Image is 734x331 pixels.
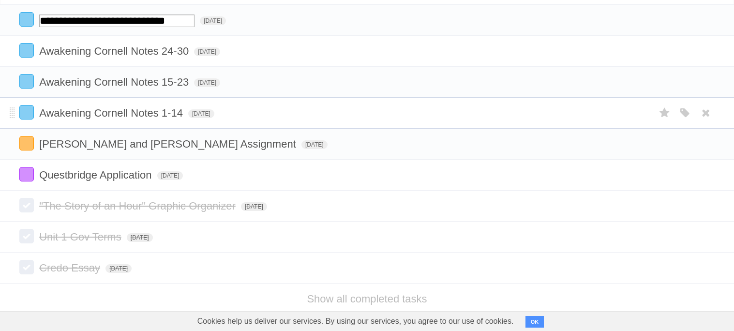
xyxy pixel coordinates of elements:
span: Awakening Cornell Notes 24-30 [39,45,191,57]
span: Awakening Cornell Notes 15-23 [39,76,191,88]
span: [DATE] [241,202,267,211]
label: Done [19,167,34,181]
label: Done [19,43,34,58]
label: Done [19,260,34,274]
label: Done [19,136,34,150]
span: Questbridge Application [39,169,154,181]
span: [DATE] [105,264,132,273]
span: Credo Essay [39,262,103,274]
label: Done [19,12,34,27]
span: [DATE] [188,109,214,118]
a: Show all completed tasks [307,293,427,305]
span: [DATE] [301,140,328,149]
label: Done [19,198,34,212]
span: [DATE] [194,78,220,87]
span: Awakening Cornell Notes 1-14 [39,107,185,119]
span: Cookies help us deliver our services. By using our services, you agree to our use of cookies. [188,312,524,331]
span: "The Story of an Hour" Graphic Organizer [39,200,238,212]
label: Done [19,74,34,89]
span: [DATE] [200,16,226,25]
span: [DATE] [194,47,220,56]
span: [DATE] [127,233,153,242]
span: [DATE] [157,171,183,180]
label: Done [19,105,34,120]
label: Star task [656,105,674,121]
span: [PERSON_NAME] and [PERSON_NAME] Assignment [39,138,299,150]
button: OK [525,316,544,328]
span: Unit 1 Gov Terms [39,231,124,243]
label: Done [19,229,34,243]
